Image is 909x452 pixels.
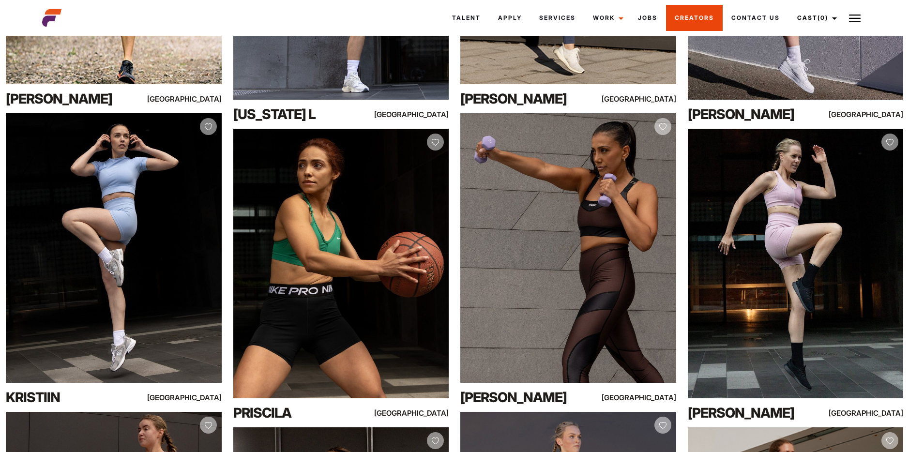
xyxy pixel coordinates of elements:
[6,89,135,108] div: [PERSON_NAME]
[723,5,788,31] a: Contact Us
[233,403,363,422] div: Priscila
[530,5,584,31] a: Services
[629,5,666,31] a: Jobs
[688,105,817,124] div: [PERSON_NAME]
[611,93,676,105] div: [GEOGRAPHIC_DATA]
[6,388,135,407] div: Kristiin
[838,407,903,419] div: [GEOGRAPHIC_DATA]
[460,89,590,108] div: [PERSON_NAME]
[384,108,449,121] div: [GEOGRAPHIC_DATA]
[489,5,530,31] a: Apply
[157,392,222,404] div: [GEOGRAPHIC_DATA]
[584,5,629,31] a: Work
[788,5,843,31] a: Cast(0)
[611,392,676,404] div: [GEOGRAPHIC_DATA]
[233,105,363,124] div: [US_STATE] L
[157,93,222,105] div: [GEOGRAPHIC_DATA]
[838,108,903,121] div: [GEOGRAPHIC_DATA]
[42,8,61,28] img: cropped-aefm-brand-fav-22-square.png
[666,5,723,31] a: Creators
[849,13,861,24] img: Burger icon
[688,403,817,422] div: [PERSON_NAME]
[818,14,828,21] span: (0)
[460,388,590,407] div: [PERSON_NAME]
[443,5,489,31] a: Talent
[384,407,449,419] div: [GEOGRAPHIC_DATA]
